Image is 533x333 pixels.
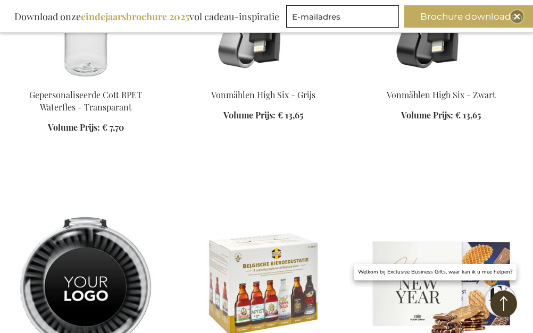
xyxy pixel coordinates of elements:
span: € 7,70 [102,122,124,133]
a: Vonmählen High Six - Grijs [211,89,315,100]
a: Vonmählen High Six [364,75,518,86]
a: Volume Prijs: € 13,65 [401,109,481,122]
a: Volume Prijs: € 7,70 [48,122,124,134]
span: € 13,65 [278,109,303,121]
span: € 13,65 [455,109,481,121]
input: E-mailadres [286,5,399,28]
div: Close [511,10,523,23]
a: Vonmählen High Six - Zwart [387,89,496,100]
div: Download onze vol cadeau-inspiratie [10,5,284,28]
span: Volume Prijs: [48,122,100,133]
span: Volume Prijs: [401,109,453,121]
a: Cott RPET water bottle 600 ML [9,75,163,86]
a: The All-in-One Backup Cable Vonmahlen high six [186,75,340,86]
span: Volume Prijs: [223,109,276,121]
a: Volume Prijs: € 13,65 [223,109,303,122]
form: marketing offers and promotions [286,5,402,31]
img: Close [514,13,520,20]
a: Gepersonaliseerde Cott RPET Waterfles - Transparant [29,89,142,113]
b: eindejaarsbrochure 2025 [81,10,189,23]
